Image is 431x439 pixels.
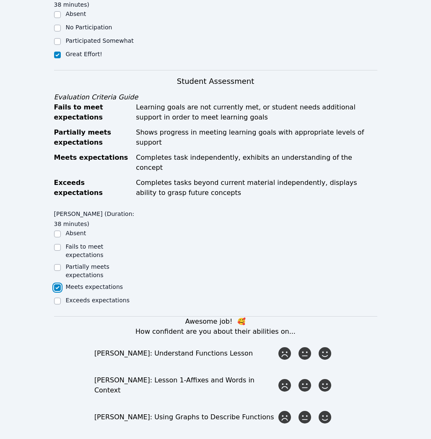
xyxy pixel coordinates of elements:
div: Fails to meet expectations [54,102,131,122]
label: Participated Somewhat [66,37,134,44]
div: Completes task independently, exhibits an understanding of the concept [136,153,377,173]
label: Fails to meet expectations [66,243,104,258]
div: [PERSON_NAME]: Using Graphs to Describe Functions [94,412,276,422]
label: Partially meets expectations [66,263,109,278]
div: Shows progress in meeting learning goals with appropriate levels of support [136,127,377,148]
div: Completes tasks beyond current material independently, displays ability to grasp future concepts [136,178,377,198]
span: Awesome job! [185,317,233,325]
div: Partially meets expectations [54,127,131,148]
div: Evaluation Criteria Guide [54,92,377,102]
label: Absent [66,230,86,236]
span: How confident are you about their abilities on... [135,327,296,335]
label: Absent [66,10,86,17]
div: [PERSON_NAME]: Understand Functions Lesson [94,348,276,358]
div: [PERSON_NAME]: Lesson 1-Affixes and Words in Context [94,375,276,395]
legend: [PERSON_NAME] (Duration: 38 minutes) [54,206,135,229]
div: Learning goals are not currently met, or student needs additional support in order to meet learni... [136,102,377,122]
div: Exceeds expectations [54,178,131,198]
label: Exceeds expectations [66,297,130,304]
h3: Student Assessment [54,75,377,87]
label: Meets expectations [66,283,123,290]
label: No Participation [66,24,112,31]
label: Great Effort! [66,51,102,57]
span: kisses [237,317,246,325]
div: Meets expectations [54,153,131,173]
